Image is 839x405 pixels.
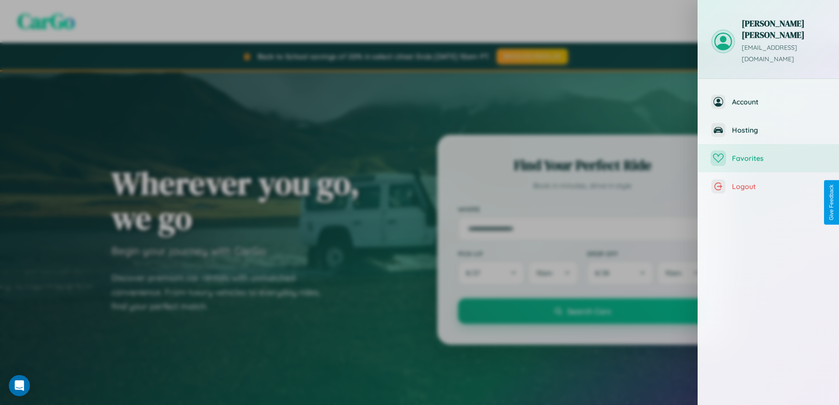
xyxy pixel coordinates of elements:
button: Logout [698,172,839,201]
h3: [PERSON_NAME] [PERSON_NAME] [742,18,826,41]
span: Account [732,97,826,106]
span: Favorites [732,154,826,163]
button: Favorites [698,144,839,172]
p: [EMAIL_ADDRESS][DOMAIN_NAME] [742,42,826,65]
span: Logout [732,182,826,191]
button: Account [698,88,839,116]
div: Give Feedback [828,185,835,220]
div: Open Intercom Messenger [9,375,30,396]
button: Hosting [698,116,839,144]
span: Hosting [732,126,826,134]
